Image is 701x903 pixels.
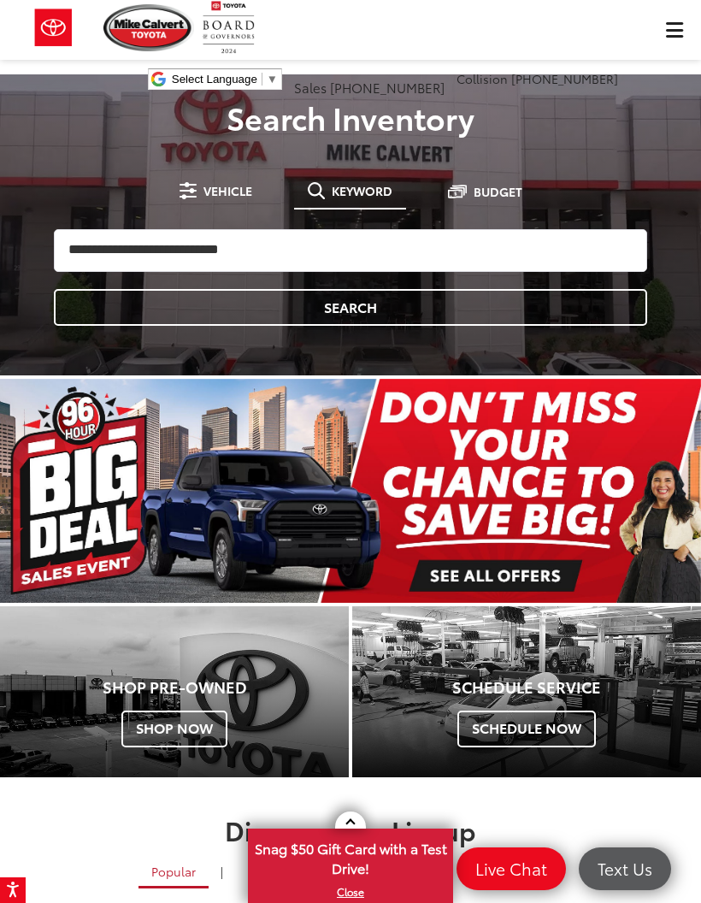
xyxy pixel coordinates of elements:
a: Schedule Service Schedule Now [352,606,701,777]
h3: Search Inventory [13,100,688,134]
a: Popular [138,857,209,888]
h2: Discover Our Lineup [43,816,658,844]
a: Select Language​ [172,73,278,86]
span: Sales [294,78,327,97]
a: Live Chat [457,847,566,890]
span: Vehicle [203,185,252,197]
span: Budget [474,186,522,198]
a: Search [54,289,647,326]
img: Mike Calvert Toyota [103,4,194,51]
span: Live Chat [467,858,556,879]
li: | [216,863,227,880]
a: Text Us [579,847,671,890]
h4: Schedule Service [365,679,688,696]
span: [PHONE_NUMBER] [330,78,445,97]
span: Text Us [589,858,661,879]
span: Keyword [332,185,392,197]
div: Toyota [352,606,701,777]
span: [PHONE_NUMBER] [511,70,618,87]
a: Cars [235,857,286,886]
span: Schedule Now [457,711,596,747]
span: Shop Now [121,711,227,747]
span: Snag $50 Gift Card with a Test Drive! [250,830,451,882]
h4: Shop Pre-Owned [13,679,336,696]
span: Collision [457,70,508,87]
span: ▼ [267,73,278,86]
span: Select Language [172,73,257,86]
